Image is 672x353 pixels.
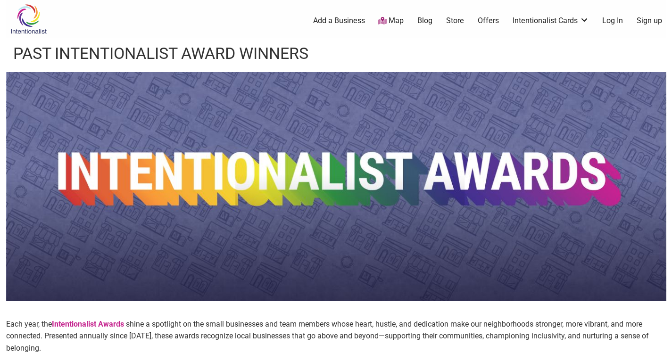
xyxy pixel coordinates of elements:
h1: Past Intentionalist Award Winners [13,42,308,65]
a: Map [378,16,404,26]
strong: Intentionalist Awards [52,320,124,328]
a: Store [446,16,464,26]
a: Blog [417,16,432,26]
a: Intentionalist Cards [513,16,589,26]
a: Log In [602,16,623,26]
a: Offers [478,16,499,26]
a: Add a Business [313,16,365,26]
img: Intentionalist [6,4,51,34]
a: Intentionalist Awards [52,320,126,328]
a: Sign up [637,16,662,26]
